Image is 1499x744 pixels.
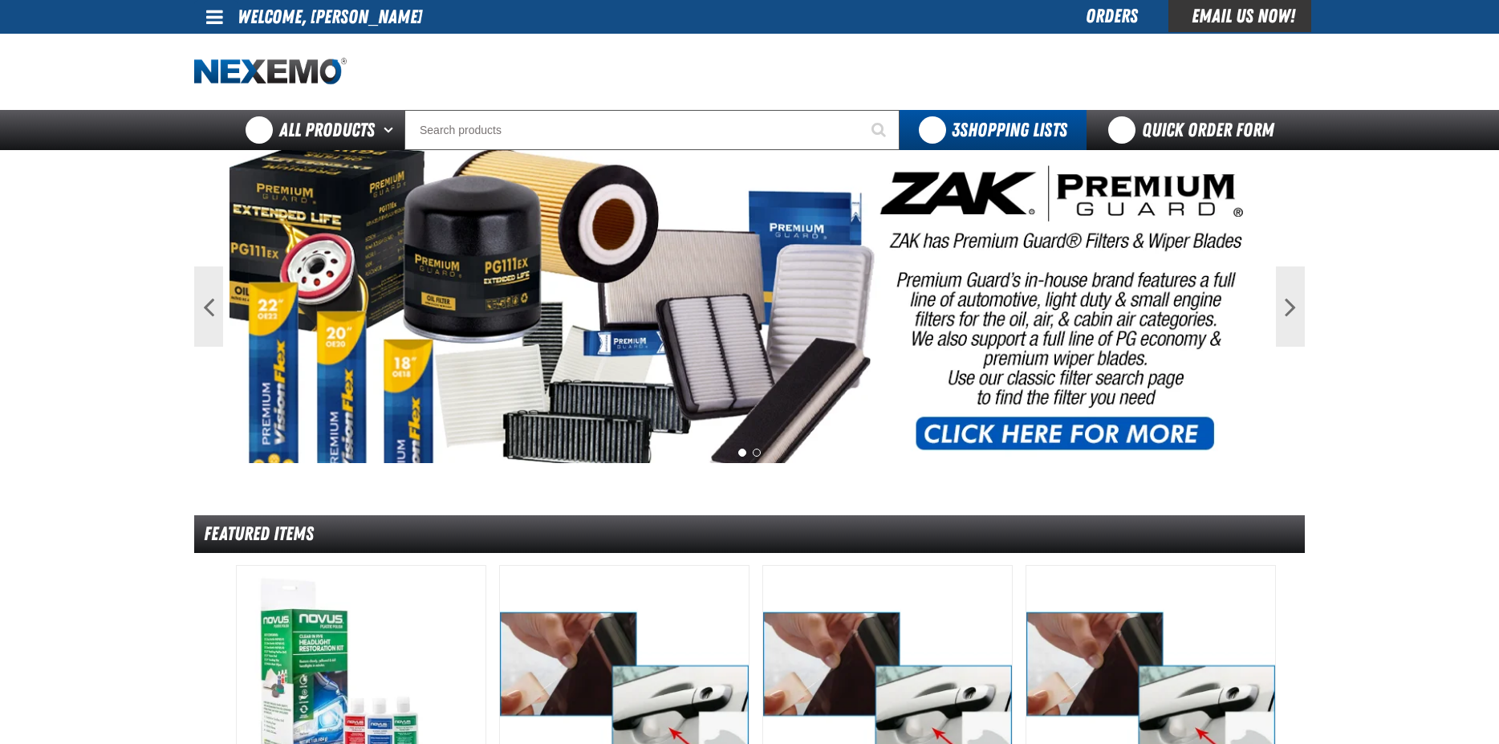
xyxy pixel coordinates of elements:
[952,119,1067,141] span: Shopping Lists
[194,58,347,86] img: Nexemo logo
[859,110,900,150] button: Start Searching
[952,119,960,141] strong: 3
[753,449,761,457] button: 2 of 2
[194,515,1305,553] div: Featured Items
[279,116,375,144] span: All Products
[230,150,1269,463] img: PG Filters & Wipers
[1087,110,1304,150] a: Quick Order Form
[900,110,1087,150] button: You have 3 Shopping Lists. Open to view details
[404,110,900,150] input: Search
[378,110,404,150] button: Open All Products pages
[1276,266,1305,347] button: Next
[194,266,223,347] button: Previous
[738,449,746,457] button: 1 of 2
